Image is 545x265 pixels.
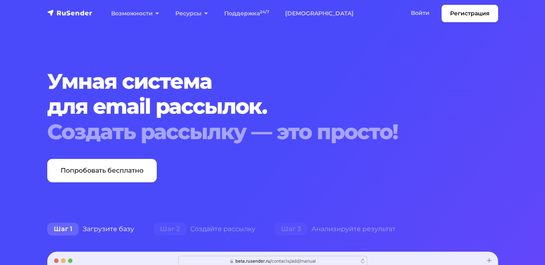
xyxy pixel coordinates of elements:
span: Шаг 3 [275,223,307,236]
span: Шаг 2 [154,223,186,236]
div: Создать рассылку — это просто! [47,119,498,144]
a: Возможности [103,5,167,22]
a: Поддержка24/7 [216,5,277,22]
div: Создайте рассылку [144,221,265,237]
span: Шаг 1 [47,223,79,236]
a: Регистрация [442,5,498,22]
a: Войти [403,5,438,21]
a: Попробовать бесплатно [47,159,157,182]
sup: 24/7 [260,9,269,15]
a: Ресурсы [167,5,216,22]
div: Анализируйте результат [265,221,405,237]
div: Загрузите базу [38,221,144,237]
img: RuSender [47,9,93,17]
h1: Умная система для email рассылок. [47,69,498,144]
a: [DEMOGRAPHIC_DATA] [277,5,362,22]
